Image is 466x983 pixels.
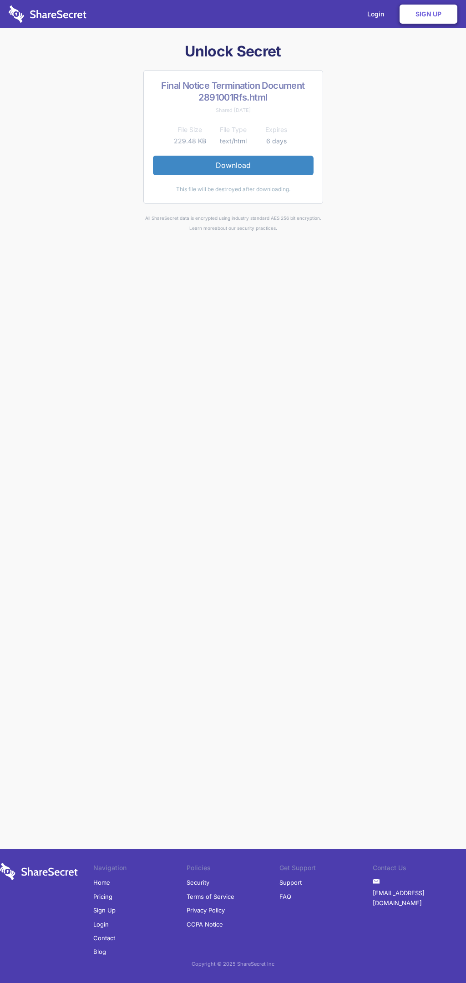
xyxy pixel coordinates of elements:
[93,945,106,958] a: Blog
[255,136,298,147] td: 6 days
[93,903,116,917] a: Sign Up
[93,931,115,945] a: Contact
[153,105,314,115] div: Shared [DATE]
[93,863,187,876] li: Navigation
[279,863,373,876] li: Get Support
[400,5,457,24] a: Sign Up
[279,890,291,903] a: FAQ
[153,184,314,194] div: This file will be destroyed after downloading.
[187,917,223,931] a: CCPA Notice
[279,876,302,889] a: Support
[212,136,255,147] td: text/html
[187,903,225,917] a: Privacy Policy
[187,863,280,876] li: Policies
[168,124,212,135] th: File Size
[212,124,255,135] th: File Type
[153,80,314,103] h2: Final Notice Termination Document 2891001Rfs.html
[9,5,86,23] img: logo-wordmark-white-trans-d4663122ce5f474addd5e946df7df03e33cb6a1c49d2221995e7729f52c070b2.svg
[93,890,112,903] a: Pricing
[373,886,466,910] a: [EMAIL_ADDRESS][DOMAIN_NAME]
[255,124,298,135] th: Expires
[93,876,110,889] a: Home
[93,917,109,931] a: Login
[168,136,212,147] td: 229.48 KB
[153,156,314,175] a: Download
[187,876,209,889] a: Security
[373,863,466,876] li: Contact Us
[189,225,215,231] a: Learn more
[187,890,234,903] a: Terms of Service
